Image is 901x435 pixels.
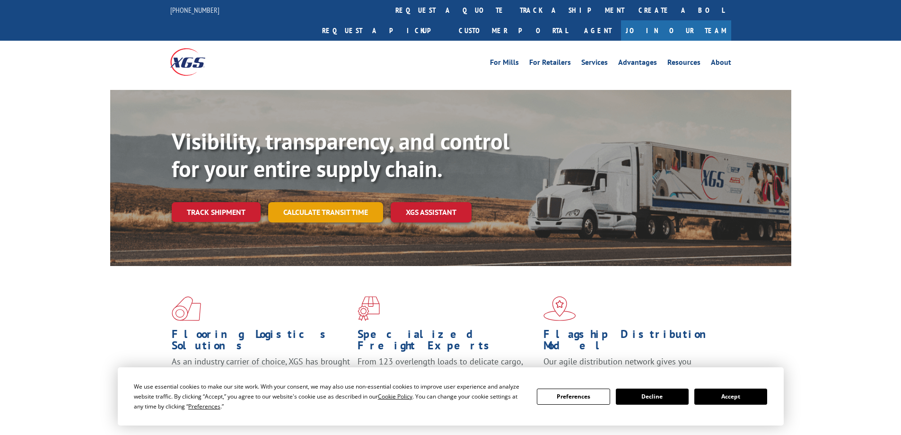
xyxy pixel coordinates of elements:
[575,20,621,41] a: Agent
[621,20,731,41] a: Join Our Team
[543,356,717,378] span: Our agile distribution network gives you nationwide inventory management on demand.
[134,382,525,411] div: We use essential cookies to make our site work. With your consent, we may also use non-essential ...
[537,389,610,405] button: Preferences
[172,328,350,356] h1: Flooring Logistics Solutions
[618,59,657,69] a: Advantages
[118,367,784,426] div: Cookie Consent Prompt
[711,59,731,69] a: About
[188,402,220,410] span: Preferences
[616,389,689,405] button: Decline
[529,59,571,69] a: For Retailers
[378,392,412,400] span: Cookie Policy
[172,126,509,183] b: Visibility, transparency, and control for your entire supply chain.
[490,59,519,69] a: For Mills
[694,389,767,405] button: Accept
[170,5,219,15] a: [PHONE_NUMBER]
[172,356,350,390] span: As an industry carrier of choice, XGS has brought innovation and dedication to flooring logistics...
[543,328,722,356] h1: Flagship Distribution Model
[315,20,452,41] a: Request a pickup
[172,202,261,222] a: Track shipment
[667,59,700,69] a: Resources
[172,296,201,321] img: xgs-icon-total-supply-chain-intelligence-red
[452,20,575,41] a: Customer Portal
[543,296,576,321] img: xgs-icon-flagship-distribution-model-red
[391,202,472,222] a: XGS ASSISTANT
[358,328,536,356] h1: Specialized Freight Experts
[581,59,608,69] a: Services
[268,202,383,222] a: Calculate transit time
[358,296,380,321] img: xgs-icon-focused-on-flooring-red
[358,356,536,398] p: From 123 overlength loads to delicate cargo, our experienced staff knows the best way to move you...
